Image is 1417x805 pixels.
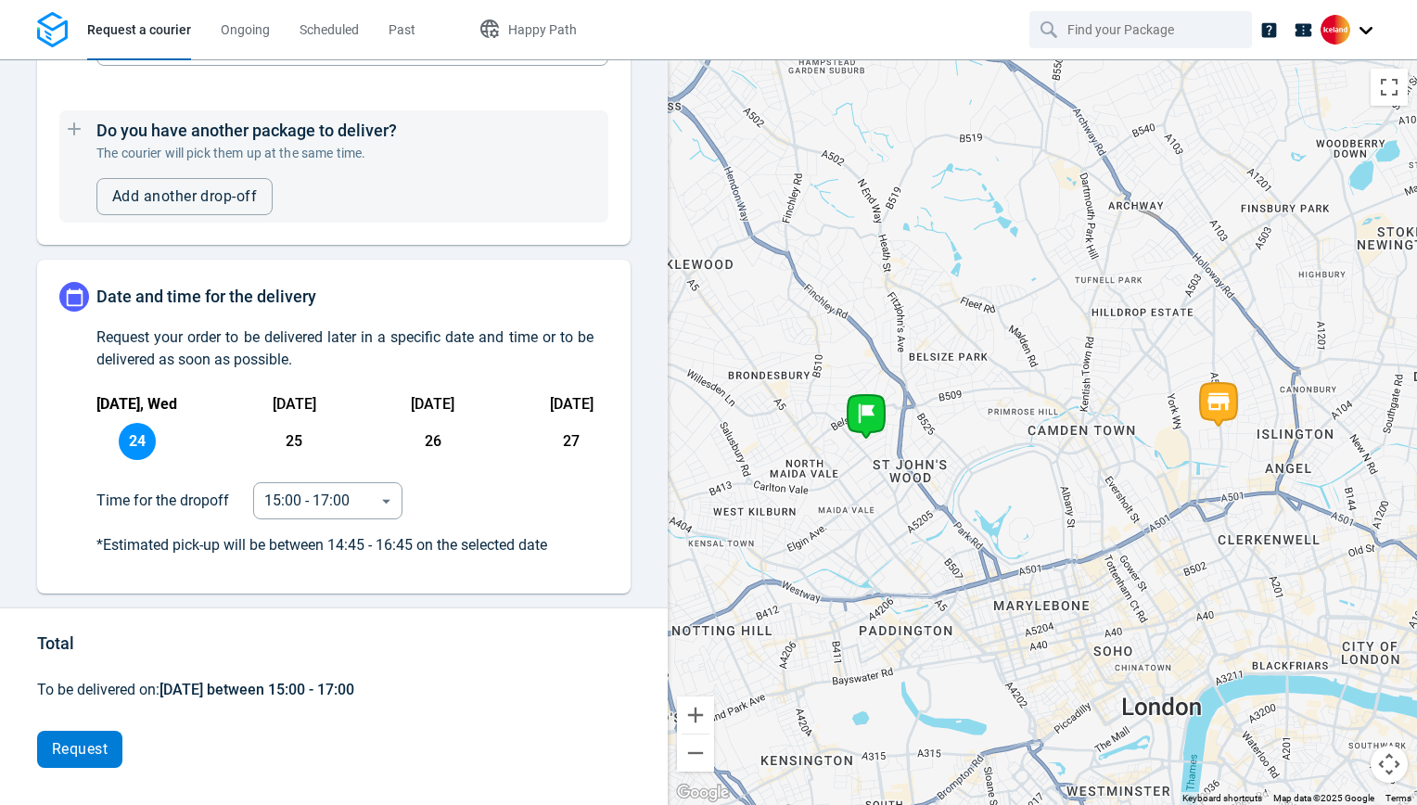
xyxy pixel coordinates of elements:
span: Time for the dropoff [96,490,246,512]
span: Estimated pick-up will be between 14:45 - 16:45 on the selected date [103,536,547,554]
span: Request a courier [87,22,191,37]
span: 26 [415,423,452,460]
span: [DATE] between 15:00 - 17:00 [160,681,354,698]
span: Request [52,742,108,757]
p: [DATE], Wed [96,393,177,415]
span: Request your order to be delivered later in a specific date and time or to be delivered as soon a... [96,328,594,368]
span: Date and time for the delivery [96,287,316,306]
p: [DATE] [550,393,594,415]
span: Total [37,633,74,653]
span: Scheduled [300,22,359,37]
span: Past [389,22,415,37]
span: Happy Path [508,22,577,37]
img: Logo [37,12,68,48]
div: 15:00 - 17:00 [264,490,373,512]
span: Add another drop-off [112,189,257,204]
button: Map camera controls [1371,746,1408,783]
a: Terms [1385,793,1411,803]
span: 27 [553,423,590,460]
input: Find your Package [1067,12,1218,47]
span: 25 [275,423,313,460]
p: [DATE] [273,393,316,415]
button: Toggle fullscreen view [1371,69,1408,106]
button: Keyboard shortcuts [1182,792,1262,805]
p: [DATE] [411,393,454,415]
span: The courier will pick them up at the same time. [96,146,365,160]
span: 24 [119,423,156,460]
button: Zoom out [677,735,714,772]
button: Zoom in [677,696,714,734]
img: Client [1321,15,1350,45]
img: Google [672,781,734,805]
span: To be delivered on: [37,681,354,698]
button: Request [37,731,122,768]
span: Ongoing [221,22,270,37]
span: Map data ©2025 Google [1273,793,1374,803]
a: Open this area in Google Maps (opens a new window) [672,781,734,805]
span: Do you have another package to deliver? [96,121,397,140]
button: Add another drop-off [96,178,273,215]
